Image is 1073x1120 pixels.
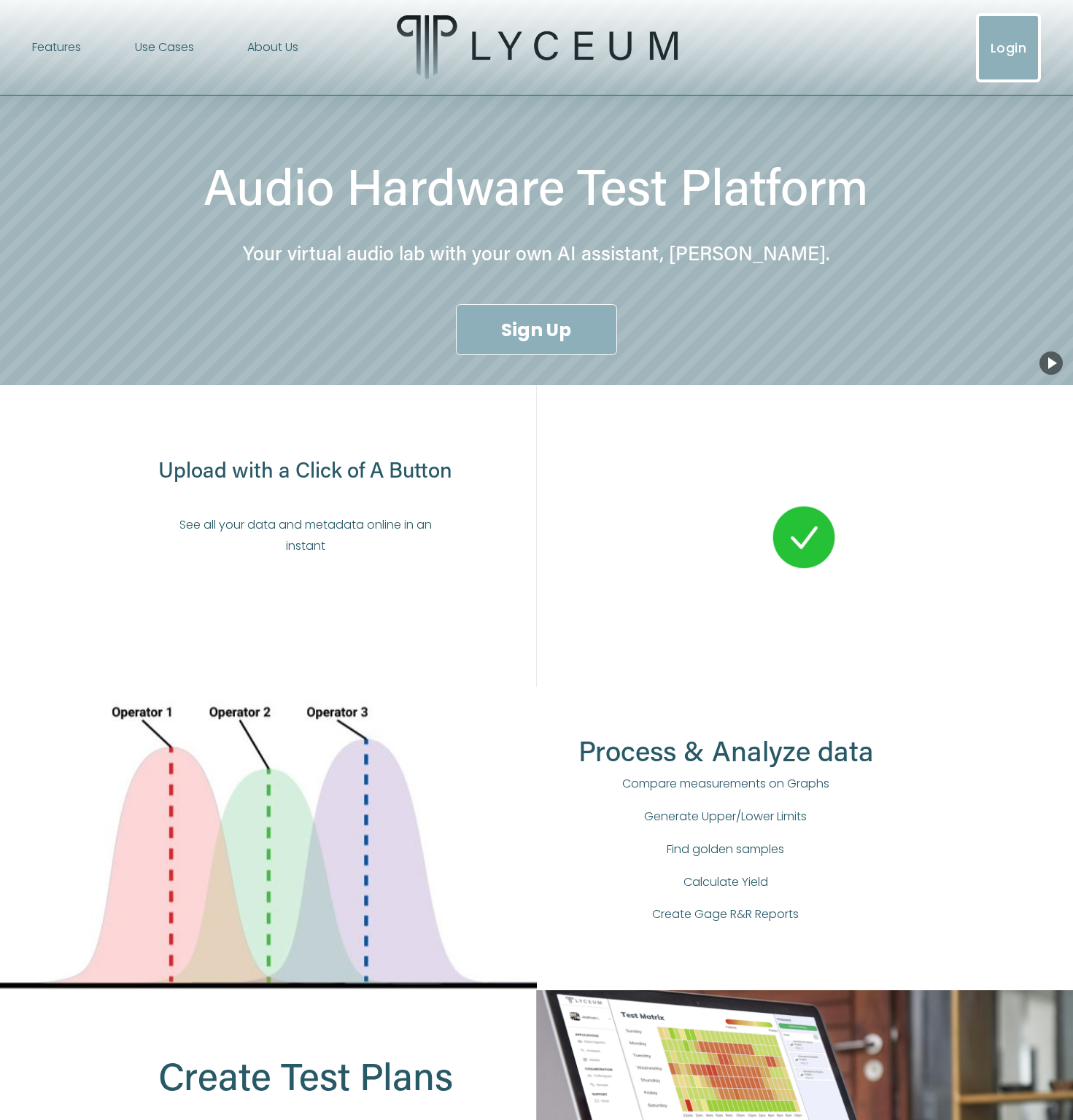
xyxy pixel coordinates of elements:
[578,806,872,828] p: Generate Upper/Lower Limits
[578,839,872,860] p: Find golden samples
[578,904,872,925] p: Create Gage R&R Reports
[578,736,874,764] h1: Process & Analyze data
[397,15,678,79] img: Lyceum
[201,240,871,266] h4: Your virtual audio lab with your own AI assistant, [PERSON_NAME].
[158,515,452,557] p: See all your data and metadata online in an instant
[135,36,194,59] a: folder dropdown
[456,304,617,355] a: Sign Up
[247,36,298,59] a: About Us
[976,13,1041,82] a: Login
[578,872,872,893] p: Calculate Yield
[135,37,194,58] span: Use Cases
[578,774,872,795] p: Compare measurements on Graphs
[32,36,81,59] a: folder dropdown
[158,1057,453,1095] h1: Create Test Plans
[201,155,871,217] h1: Audio Hardware Test Platform
[32,37,81,58] span: Features
[1039,351,1063,375] button: Play Background
[158,459,452,481] h1: Upload with a Click of A Button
